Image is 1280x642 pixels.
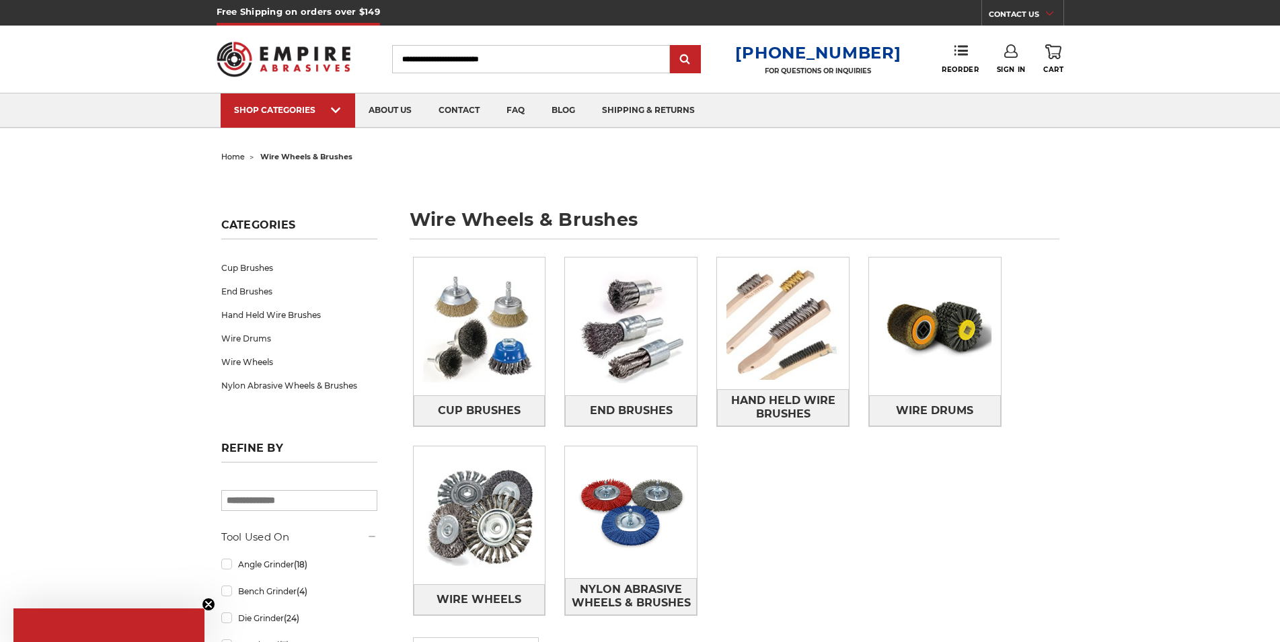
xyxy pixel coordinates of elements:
[221,529,377,545] h5: Tool Used On
[221,579,377,603] a: Bench Grinder
[221,327,377,350] a: Wire Drums
[414,450,545,581] img: Wire Wheels
[717,257,849,389] img: Hand Held Wire Brushes
[425,93,493,128] a: contact
[565,578,697,615] a: Nylon Abrasive Wheels & Brushes
[221,280,377,303] a: End Brushes
[735,43,901,63] a: [PHONE_NUMBER]
[202,598,215,611] button: Close teaser
[221,303,377,327] a: Hand Held Wire Brushes
[414,395,545,426] a: Cup Brushes
[997,65,1026,74] span: Sign In
[989,7,1063,26] a: CONTACT US
[294,559,307,569] span: (18)
[355,93,425,128] a: about us
[414,584,545,614] a: Wire Wheels
[1043,65,1063,74] span: Cart
[414,261,545,393] img: Cup Brushes
[437,588,521,611] span: Wire Wheels
[1043,44,1063,74] a: Cart
[869,395,1001,426] a: Wire Drums
[221,442,377,463] h5: Refine by
[221,256,377,280] a: Cup Brushes
[869,261,1001,393] img: Wire Drums
[221,152,245,161] a: home
[284,613,299,623] span: (24)
[565,446,697,578] img: Nylon Abrasive Wheels & Brushes
[438,399,521,422] span: Cup Brushes
[221,606,377,630] a: Die Grinder
[717,389,849,426] a: Hand Held Wire Brushes
[260,152,352,161] span: wire wheels & brushes
[942,44,979,73] a: Reorder
[589,93,708,128] a: shipping & returns
[718,389,848,426] span: Hand Held Wire Brushes
[735,67,901,75] p: FOR QUESTIONS OR INQUIRIES
[565,261,697,393] img: End Brushes
[493,93,538,128] a: faq
[234,105,342,115] div: SHOP CATEGORIES
[297,586,307,596] span: (4)
[672,46,699,73] input: Submit
[13,608,204,642] div: Close teaser
[896,399,973,422] span: Wire Drums
[221,374,377,397] a: Nylon Abrasive Wheels & Brushes
[590,399,673,422] span: End Brushes
[221,553,377,576] a: Angle Grinder
[217,33,351,85] img: Empire Abrasives
[942,65,979,74] span: Reorder
[565,395,697,426] a: End Brushes
[566,578,696,614] span: Nylon Abrasive Wheels & Brushes
[410,210,1059,239] h1: wire wheels & brushes
[538,93,589,128] a: blog
[221,350,377,374] a: Wire Wheels
[221,218,377,239] h5: Categories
